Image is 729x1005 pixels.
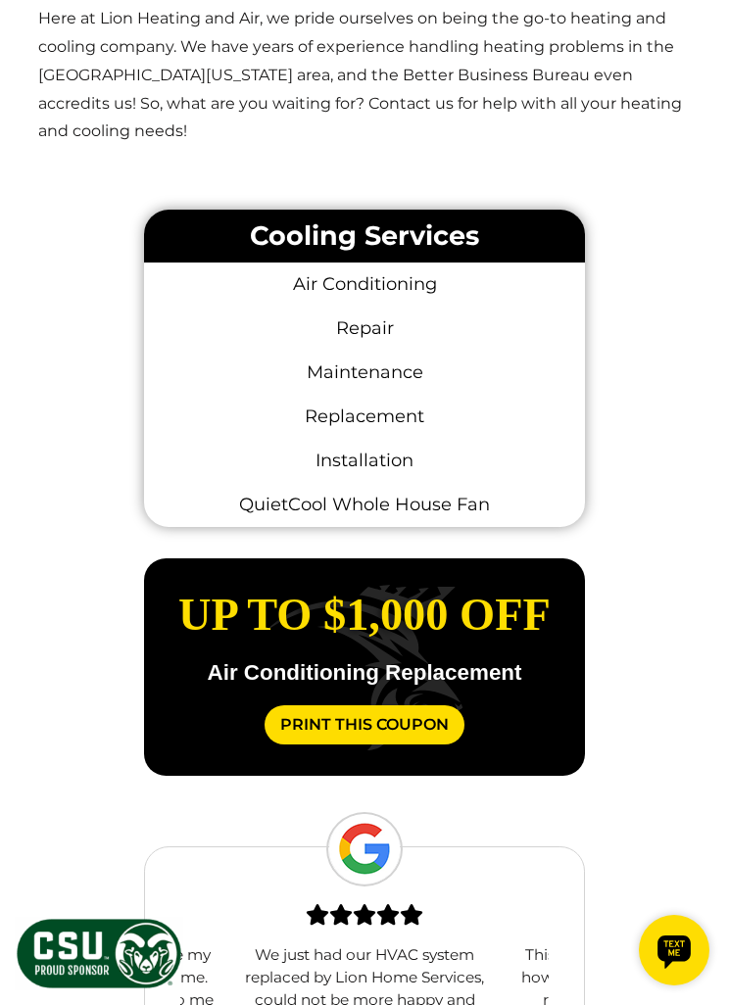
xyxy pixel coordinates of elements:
a: Maintenance [144,351,585,395]
div: Open chat widget [8,8,78,78]
a: Repair [144,307,585,351]
a: QuietCool Whole House Fan [144,483,585,527]
a: Air Conditioning [144,263,585,307]
img: CSU Sponsor Badge [15,917,183,990]
span: Up to $1,000 off [178,590,551,640]
p: Air Conditioning Replacement [160,662,569,684]
p: Here at Lion Heating and Air, we pride ourselves on being the go-to heating and cooling company. ... [38,5,691,146]
img: Google Logo [326,812,403,886]
a: Replacement [144,395,585,439]
a: Installation [144,439,585,483]
a: Print This Coupon [265,705,464,744]
li: Cooling Services [144,210,585,263]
